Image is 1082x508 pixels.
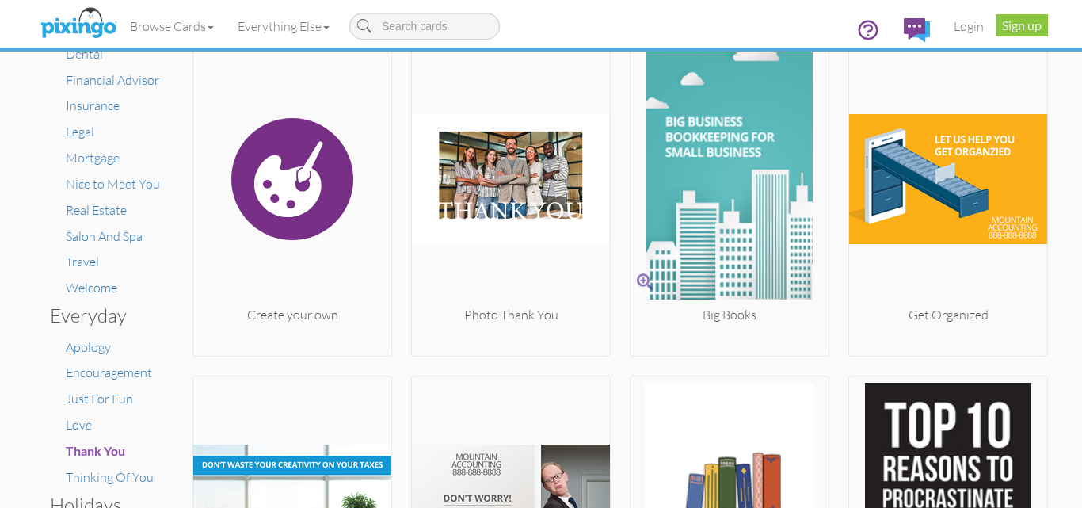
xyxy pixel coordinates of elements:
[226,6,341,46] a: Everything Else
[849,306,1047,324] div: Get Organized
[66,150,120,166] a: Mortgage
[66,365,152,380] a: Encouragement
[631,306,829,324] div: Big Books
[66,254,99,269] a: Travel
[631,52,829,306] img: 20181022-221006-4868ecf4-250.jpg
[36,4,120,44] img: pixingo logo
[942,6,996,46] a: Login
[66,443,125,459] a: Thank You
[412,306,610,324] div: Photo Thank You
[66,124,94,139] a: Legal
[349,13,500,40] input: Search cards
[996,14,1048,36] a: Sign up
[66,280,117,296] a: Welcome
[193,306,391,324] div: Create your own
[193,52,391,306] img: create.svg
[66,176,160,192] a: Nice to Meet You
[66,72,159,88] a: Financial Advisor
[849,52,1047,306] img: 20181022-222457-e5dbdf4e-250.jpg
[1081,507,1082,508] iframe: Chat
[66,469,154,485] a: Thinking Of You
[66,202,127,218] a: Real Estate
[66,228,143,244] a: Salon And Spa
[66,391,133,407] a: Just For Fun
[66,443,125,458] span: Thank You
[66,339,111,355] a: Apology
[66,417,92,433] a: Love
[118,6,226,46] a: Browse Cards
[904,18,930,42] img: comments.svg
[50,305,165,326] h3: Everyday
[66,97,120,113] a: Insurance
[412,52,610,306] img: 20220401-173043-a7f2cc2397cf-250.jpg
